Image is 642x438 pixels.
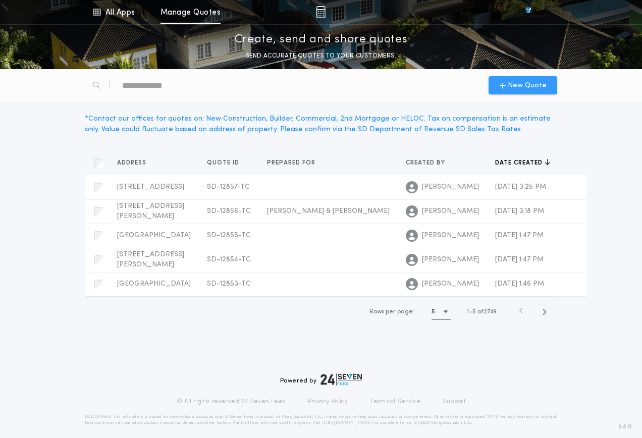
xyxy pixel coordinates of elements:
[618,422,632,431] span: 3.8.0
[472,309,476,315] span: 5
[507,7,550,17] img: vs-icon
[207,207,251,215] span: SD-12856-TC
[432,307,435,317] h1: 5
[406,159,447,167] span: Created by
[322,421,372,425] a: [URL][DOMAIN_NAME]
[207,232,251,239] span: SD-12855-TC
[117,232,191,239] span: [GEOGRAPHIC_DATA]
[489,76,557,94] button: New Quote
[207,158,247,168] button: Quote ID
[432,304,451,320] button: 5
[495,232,544,239] span: [DATE] 1:47 PM
[117,158,154,168] button: Address
[117,159,148,167] span: Address
[117,251,184,268] span: [STREET_ADDRESS][PERSON_NAME]
[443,398,465,406] a: Support
[495,183,546,191] span: [DATE] 3:25 PM
[85,114,557,135] div: * Contact our offices for quotes on: New Construction, Builder, Commercial, 2nd Mortgage or HELOC...
[207,159,241,167] span: Quote ID
[320,373,362,386] img: logo
[467,309,469,315] span: 1
[267,159,317,167] span: Prepared for
[280,373,362,386] div: Powered by
[477,307,497,316] span: of 2749
[508,80,547,91] span: New Quote
[117,183,184,191] span: [STREET_ADDRESS]
[235,32,408,48] p: Create, send and share quotes
[495,256,544,263] span: [DATE] 1:47 PM
[85,414,557,426] p: DISCLAIMER: This estimate is provided for informational purposes only. 24|Seven Fees, a product o...
[422,279,479,289] span: [PERSON_NAME]
[308,398,348,406] a: Privacy Policy
[406,158,453,168] button: Created by
[495,159,545,167] span: Date created
[316,6,326,18] img: img
[495,280,544,288] span: [DATE] 1:46 PM
[207,256,251,263] span: SD-12854-TC
[207,280,251,288] span: SD-12853-TC
[117,280,191,288] span: [GEOGRAPHIC_DATA]
[495,207,544,215] span: [DATE] 3:18 PM
[117,202,184,220] span: [STREET_ADDRESS][PERSON_NAME]
[422,231,479,241] span: [PERSON_NAME]
[422,255,479,265] span: [PERSON_NAME]
[246,51,396,61] p: SEND ACCURATE QUOTES TO YOUR CUSTOMERS.
[369,309,414,315] span: Rows per page:
[267,207,390,215] span: [PERSON_NAME] & [PERSON_NAME]
[422,182,479,192] span: [PERSON_NAME]
[207,183,250,191] span: SD-12857-TC
[370,398,420,406] a: Terms of Service
[495,158,550,168] button: Date created
[177,398,286,406] p: © All rights reserved. 24|Seven Fees
[422,206,479,216] span: [PERSON_NAME]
